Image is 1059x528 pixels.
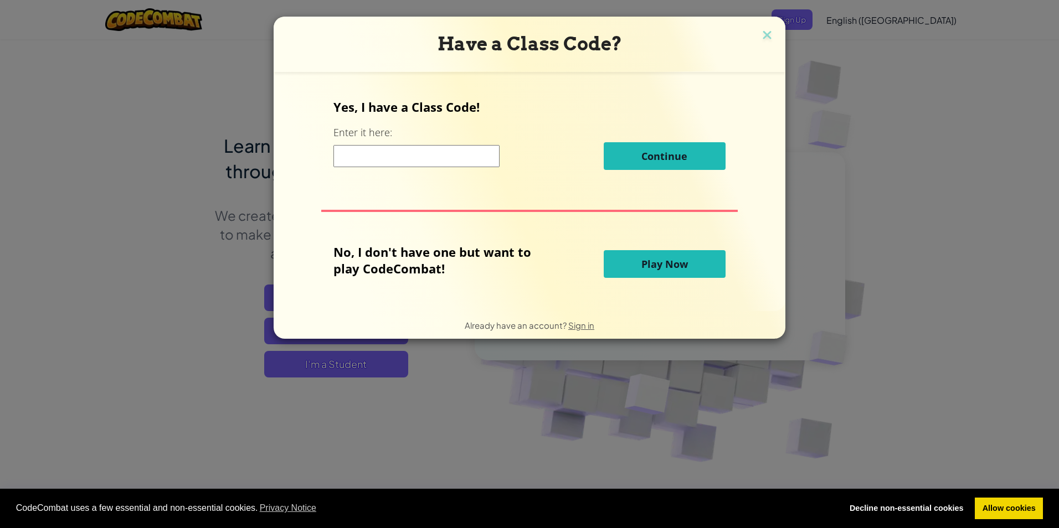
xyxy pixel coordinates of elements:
p: No, I don't have one but want to play CodeCombat! [333,244,548,277]
span: Continue [641,149,687,163]
button: Play Now [604,250,726,278]
a: allow cookies [975,498,1043,520]
span: Already have an account? [465,320,568,330]
button: Continue [604,142,726,170]
span: Have a Class Code? [438,33,622,55]
img: close icon [760,28,774,44]
label: Enter it here: [333,126,392,139]
p: Yes, I have a Class Code! [333,99,725,115]
span: CodeCombat uses a few essential and non-essential cookies. [16,500,834,516]
a: Sign in [568,320,594,330]
a: deny cookies [842,498,971,520]
span: Play Now [641,257,688,271]
a: learn more about cookies [258,500,318,516]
